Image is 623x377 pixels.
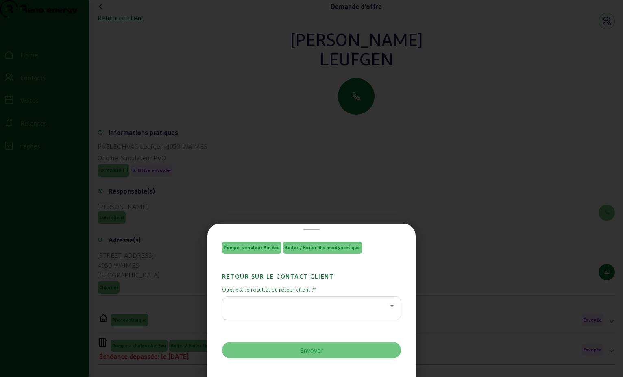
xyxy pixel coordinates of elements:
span: Pompe à chaleur Air-Eau [224,245,280,251]
span: Boiler / Boiler thermodynamique [285,245,360,251]
h2: Retour sur le contact client [222,259,401,281]
mat-label: Quel est le résultat du retour client ? [222,286,401,293]
button: Envoyer [222,342,401,358]
div: Envoyer [300,345,323,355]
